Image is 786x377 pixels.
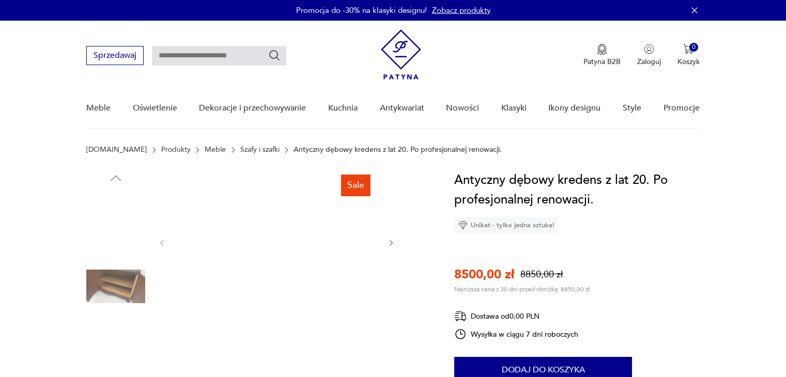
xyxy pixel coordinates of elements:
h1: Antyczny dębowy kredens z lat 20. Po profesjonalnej renowacji. [454,170,700,210]
a: Dekoracje i przechowywanie [199,88,306,128]
a: Antykwariat [380,88,424,128]
a: Sprzedawaj [86,53,144,60]
img: Ikonka użytkownika [644,44,654,54]
p: Najniższa cena z 30 dni przed obniżką: 8850,00 zł [454,285,590,293]
a: Klasyki [501,88,527,128]
p: Koszyk [677,57,700,67]
a: Meble [86,88,111,128]
img: Zdjęcie produktu Antyczny dębowy kredens z lat 20. Po profesjonalnej renowacji. [177,170,376,313]
img: Ikona koszyka [683,44,693,54]
img: Zdjęcie produktu Antyczny dębowy kredens z lat 20. Po profesjonalnej renowacji. [86,257,145,316]
div: Sale [341,175,371,196]
p: Promocja do -30% na klasyki designu! [296,5,427,15]
p: Zaloguj [637,57,661,67]
img: Zdjęcie produktu Antyczny dębowy kredens z lat 20. Po profesjonalnej renowacji. [86,191,145,250]
p: 8500,00 zł [454,266,514,283]
a: Style [623,88,641,128]
p: 8850,00 zł [520,268,563,281]
button: 0Koszyk [677,44,700,67]
img: Ikona medalu [597,44,607,55]
button: Patyna B2B [583,44,621,67]
a: Promocje [664,88,700,128]
div: Unikat - tylko jedna sztuka! [454,217,559,233]
p: Patyna B2B [583,57,621,67]
a: Ikona medaluPatyna B2B [583,44,621,67]
div: 0 [689,43,698,52]
a: Nowości [446,88,479,128]
a: Zobacz produkty [432,5,490,15]
p: Antyczny dębowy kredens z lat 20. Po profesjonalnej renowacji. [294,146,502,154]
a: Ikony designu [548,88,600,128]
a: [DOMAIN_NAME] [86,146,147,154]
a: Kuchnia [328,88,358,128]
div: Dostawa od 0,00 PLN [454,310,578,323]
a: Produkty [161,146,191,154]
div: Wysyłka w ciągu 7 dni roboczych [454,328,578,340]
a: Oświetlenie [133,88,177,128]
img: Ikona diamentu [458,221,468,230]
img: Patyna - sklep z meblami i dekoracjami vintage [381,29,421,80]
img: Ikona dostawy [454,310,467,323]
button: Szukaj [268,49,281,61]
button: Sprzedawaj [86,46,144,65]
button: Zaloguj [637,44,661,67]
a: Meble [205,146,226,154]
a: Szafy i szafki [240,146,280,154]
